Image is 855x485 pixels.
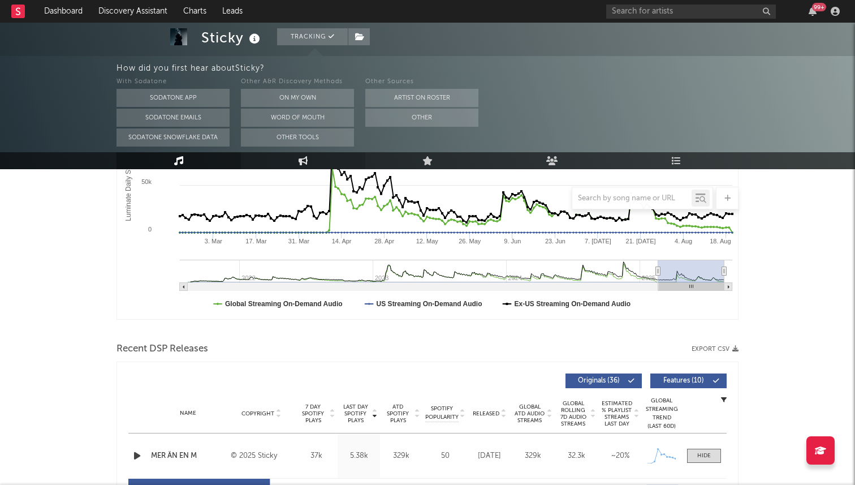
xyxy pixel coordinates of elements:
[116,89,230,107] button: Sodatone App
[365,89,478,107] button: Artist on Roster
[710,238,731,244] text: 18. Aug
[425,450,465,462] div: 50
[288,238,310,244] text: 31. Mar
[332,238,352,244] text: 14. Apr
[645,397,679,431] div: Global Streaming Trend (Last 60D)
[416,238,439,244] text: 12. May
[241,410,274,417] span: Copyright
[473,410,499,417] span: Released
[470,450,508,462] div: [DATE]
[377,300,482,308] text: US Streaming On-Demand Audio
[459,238,481,244] text: 26. May
[601,400,632,427] span: Estimated % Playlist Streams Last Day
[277,28,348,45] button: Tracking
[241,109,354,127] button: Word Of Mouth
[151,450,225,462] a: MER ÄN EN M
[241,128,354,147] button: Other Tools
[514,450,552,462] div: 329k
[116,109,230,127] button: Sodatone Emails
[225,300,343,308] text: Global Streaming On-Demand Audio
[606,5,776,19] input: Search for artists
[365,75,478,89] div: Other Sources
[692,346,739,353] button: Export CSV
[514,404,545,424] span: Global ATD Audio Streams
[241,75,354,89] div: Other A&R Discovery Methods
[124,149,132,221] text: Luminate Daily Streams
[425,405,459,422] span: Spotify Popularity
[340,404,370,424] span: Last Day Spotify Plays
[809,7,817,16] button: 99+
[515,300,631,308] text: Ex-US Streaming On-Demand Audio
[116,75,230,89] div: With Sodatone
[205,238,223,244] text: 3. Mar
[383,404,413,424] span: ATD Spotify Plays
[558,400,589,427] span: Global Rolling 7D Audio Streams
[572,194,692,203] input: Search by song name or URL
[812,3,826,11] div: 99 +
[658,377,710,384] span: Features ( 10 )
[558,450,595,462] div: 32.3k
[340,450,377,462] div: 5.38k
[504,238,521,244] text: 9. Jun
[573,377,625,384] span: Originals ( 36 )
[231,449,292,463] div: © 2025 Sticky
[116,62,855,75] div: How did you first hear about Sticky ?
[565,374,642,388] button: Originals(36)
[383,450,420,462] div: 329k
[201,28,263,47] div: Sticky
[626,238,656,244] text: 21. [DATE]
[241,89,354,107] button: On My Own
[374,238,394,244] text: 28. Apr
[601,450,639,462] div: ~ 20 %
[298,450,335,462] div: 37k
[585,238,611,244] text: 7. [DATE]
[116,128,230,147] button: Sodatone Snowflake Data
[116,342,208,356] span: Recent DSP Releases
[365,109,478,127] button: Other
[148,226,152,233] text: 0
[675,238,692,244] text: 4. Aug
[545,238,565,244] text: 23. Jun
[245,238,267,244] text: 17. Mar
[298,404,328,424] span: 7 Day Spotify Plays
[151,409,225,418] div: Name
[141,178,152,185] text: 50k
[650,374,727,388] button: Features(10)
